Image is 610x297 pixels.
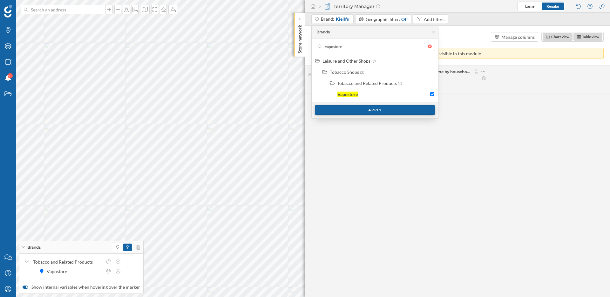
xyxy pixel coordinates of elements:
div: Vapostore [337,92,358,97]
div: Off [401,16,408,23]
div: Tobacco Shops [330,69,359,75]
label: Show internal variables when hovering over the marker [23,284,140,290]
span: 9+ [8,73,12,79]
div: Vapostore [47,268,70,275]
span: (2) [360,70,364,75]
span: Regular [546,4,559,9]
span: Chart view [551,34,569,39]
span: (3) [371,59,376,64]
span: Brands [27,245,41,250]
div: Brand: [321,16,350,22]
div: Tobacco and Related Products [337,80,397,86]
span: Disposable income by household [407,69,470,74]
div: Add filters [424,16,444,23]
div: Manage columns [501,34,535,40]
span: Geographic filter: [366,17,400,22]
span: (1) [398,81,402,86]
span: Assistance [13,4,44,10]
span: # [308,72,311,78]
div: Tobacco and Related Products [33,259,102,265]
p: Store network [297,22,303,53]
div: Brands [316,29,330,35]
div: Territory Manager [319,3,380,10]
span: Table view [582,34,599,39]
span: Large [525,4,534,9]
img: Geoblink Logo [4,5,12,17]
div: Leisure and Other Shops [322,58,370,64]
span: Kielh's [336,16,349,22]
img: territory-manager.svg [324,3,330,10]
